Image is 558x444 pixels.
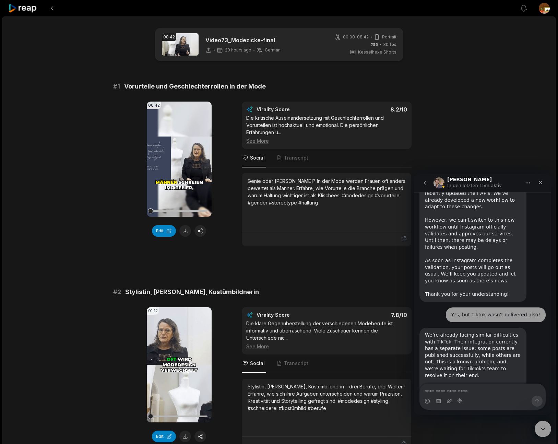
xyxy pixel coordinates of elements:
[382,34,396,40] span: Portrait
[250,360,265,367] span: Social
[246,114,407,144] div: Die kritische Auseinandersetzung mit Geschlechterrollen und Vorurteilen ist hochaktuell und emoti...
[22,225,27,230] button: GIF-Auswahl
[246,320,407,350] div: Die klare Gegenüberstellung der verschiedenen Modeberufe ist informativ und überraschend. Viele Z...
[284,360,308,367] span: Transcript
[6,210,131,222] textarea: Nachricht senden...
[390,42,396,47] span: fps
[246,137,407,144] div: See More
[147,307,212,422] video: Your browser does not support mp4 format.
[242,149,412,167] nav: Tabs
[535,421,551,437] iframe: Intercom live chat
[333,106,407,113] div: 8.2 /10
[147,102,212,217] video: Your browser does not support mp4 format.
[242,354,412,373] nav: Tabs
[5,154,112,243] div: We’re already facing similar difficulties with TikTok. Their integration currently has a separate...
[11,158,107,212] div: We’re already facing similar difficulties with TikTok. Their integration currently has a separate...
[250,154,265,161] span: Social
[5,154,132,258] div: Sam sagt…
[11,225,16,230] button: Emoji-Auswahl
[246,343,407,350] div: See More
[383,42,396,48] span: 30
[124,82,266,91] span: Vorurteile und Geschlechterrollen in der Mode
[414,174,551,415] iframe: Intercom live chat
[152,431,176,442] button: Edit
[248,383,406,412] div: Stylistin, [PERSON_NAME], Kostümbildnerin – drei Berufe, drei Welten! Erfahre, wie sich ihre Aufg...
[257,312,330,318] div: Virality Score
[358,49,396,55] span: Kesselhexe Shorts
[33,225,38,230] button: Anhang hochladen
[162,33,176,41] div: 08:42
[44,225,49,230] button: Start recording
[333,312,407,318] div: 7.8 /10
[284,154,308,161] span: Transcript
[125,287,259,297] span: Stylistin, [PERSON_NAME], Kostümbildnerin
[265,47,281,53] span: German
[205,36,281,44] p: Video73_Modezicke-final
[343,34,369,40] span: 00:00 - 08:42
[225,47,251,53] span: 20 hours ago
[152,225,176,237] button: Edit
[113,287,121,297] span: # 2
[248,177,406,206] div: Genie oder [PERSON_NAME]? In der Mode werden Frauen oft anders bewertet als Männer. Erfahre, wie ...
[257,106,330,113] div: Virality Score
[113,82,120,91] span: # 1
[118,222,129,233] button: Sende eine Nachricht…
